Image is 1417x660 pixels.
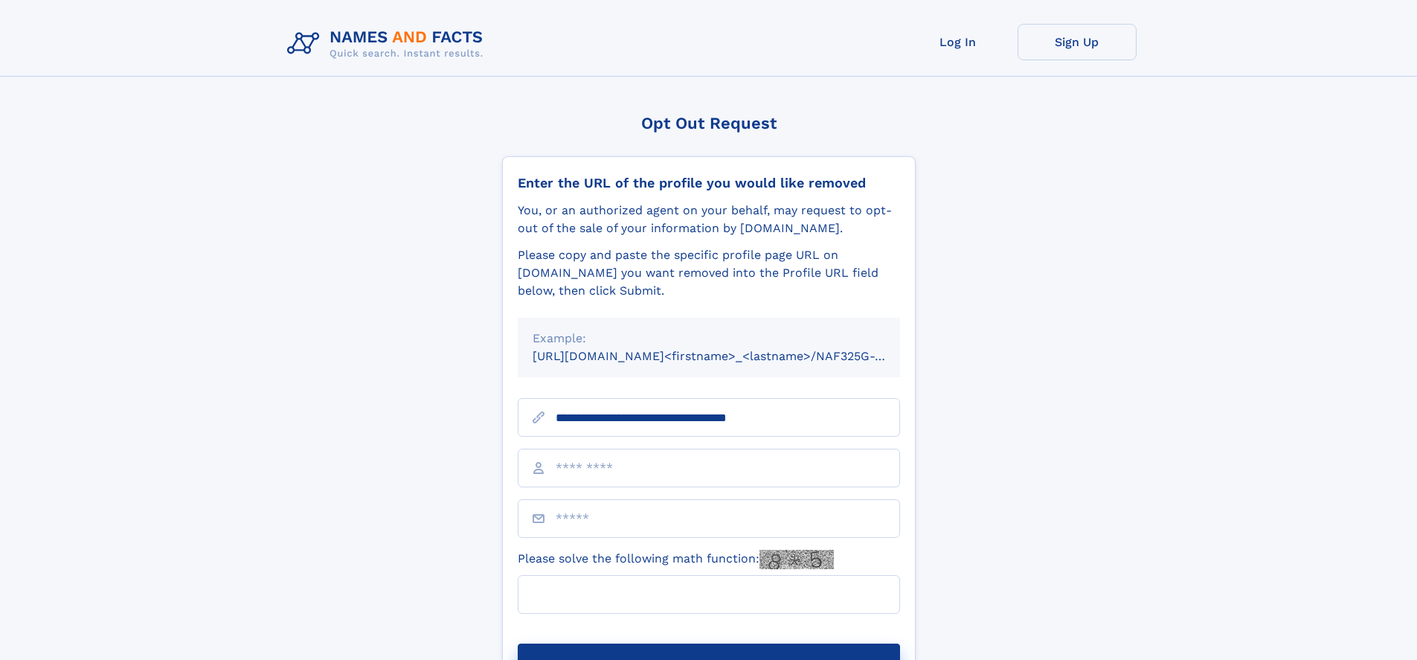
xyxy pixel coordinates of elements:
div: Example: [533,330,885,347]
a: Sign Up [1018,24,1137,60]
div: You, or an authorized agent on your behalf, may request to opt-out of the sale of your informatio... [518,202,900,237]
div: Please copy and paste the specific profile page URL on [DOMAIN_NAME] you want removed into the Pr... [518,246,900,300]
img: Logo Names and Facts [281,24,495,64]
a: Log In [899,24,1018,60]
div: Opt Out Request [502,114,916,132]
label: Please solve the following math function: [518,550,834,569]
small: [URL][DOMAIN_NAME]<firstname>_<lastname>/NAF325G-xxxxxxxx [533,349,928,363]
div: Enter the URL of the profile you would like removed [518,175,900,191]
